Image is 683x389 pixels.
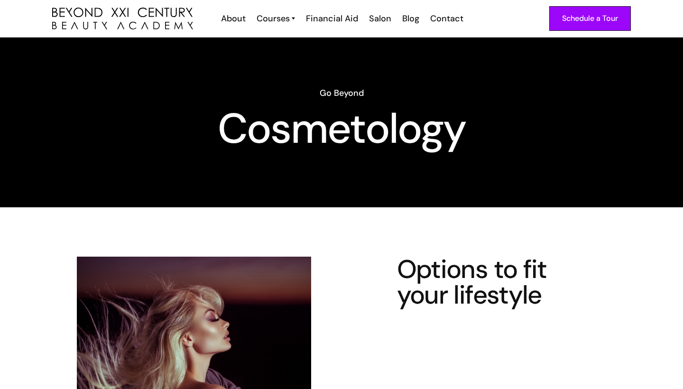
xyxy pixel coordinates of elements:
div: Financial Aid [306,12,358,25]
a: Financial Aid [300,12,363,25]
h6: Go Beyond [52,87,631,99]
a: Contact [424,12,468,25]
div: Contact [430,12,463,25]
h1: Cosmetology [52,111,631,146]
a: Schedule a Tour [549,6,631,31]
a: About [215,12,250,25]
h4: Options to fit your lifestyle [397,257,582,308]
a: Blog [396,12,424,25]
img: beyond 21st century beauty academy logo [52,8,193,30]
div: Courses [257,12,290,25]
div: Salon [369,12,391,25]
div: About [221,12,246,25]
div: Blog [402,12,419,25]
a: Courses [257,12,295,25]
a: Salon [363,12,396,25]
a: home [52,8,193,30]
div: Schedule a Tour [562,12,618,25]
